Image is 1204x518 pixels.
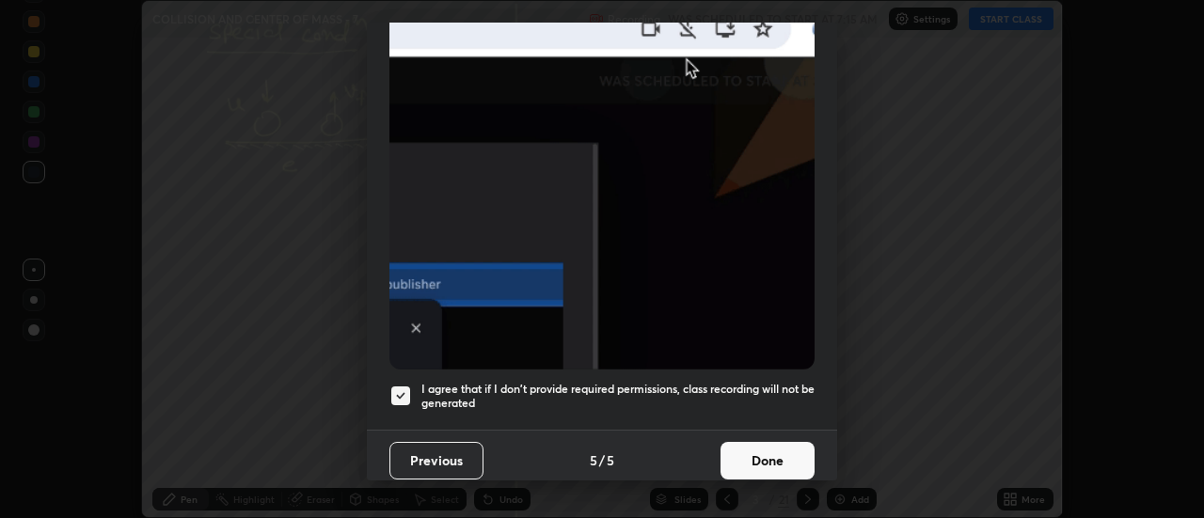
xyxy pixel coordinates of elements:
h4: 5 [607,450,614,470]
h5: I agree that if I don't provide required permissions, class recording will not be generated [421,382,815,411]
h4: 5 [590,450,597,470]
button: Previous [389,442,483,479]
button: Done [721,442,815,479]
h4: / [599,450,605,470]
